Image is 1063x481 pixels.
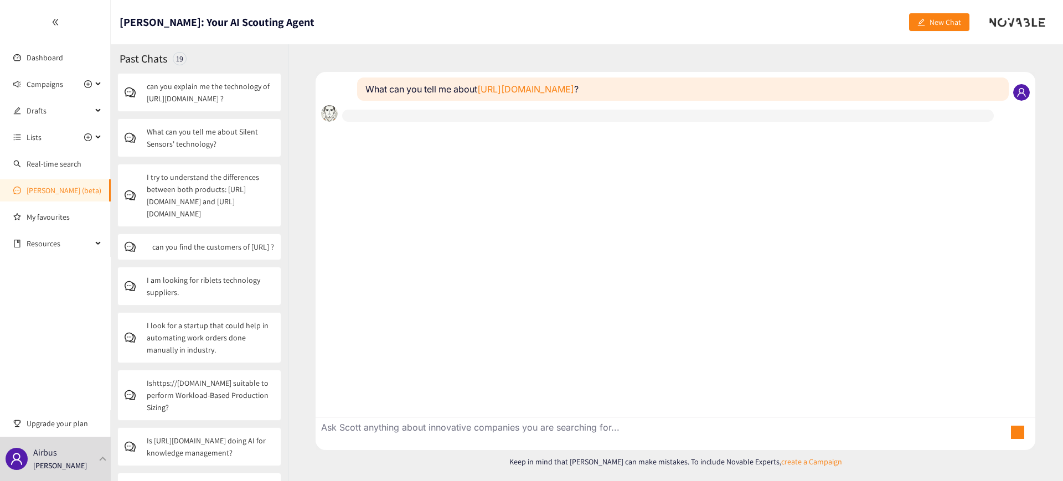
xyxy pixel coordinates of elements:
span: Lists [27,126,42,148]
p: Is [URL][DOMAIN_NAME] doing AI for knowledge management? [147,435,274,459]
span: user [10,452,23,466]
span: comment [125,390,147,401]
div: Chat conversation [316,72,1035,417]
a: [PERSON_NAME] (beta) [27,185,101,195]
p: can you find the customers of [URL] ? [152,241,274,253]
h2: Past Chats [120,51,167,66]
div: Widget de chat [883,361,1063,481]
p: I look for a startup that could help in automating work orders done manually in industry. [147,319,274,356]
iframe: Chat Widget [883,361,1063,481]
span: Upgrade your plan [27,412,102,435]
span: comment [125,281,147,292]
a: create a Campaign [781,457,842,467]
p: I am looking for riblets technology suppliers. [147,274,274,298]
span: edit [13,107,21,115]
p: Keep in mind that [PERSON_NAME] can make mistakes. To include Novable Experts, [316,456,1035,468]
span: comment [125,190,147,201]
span: Drafts [27,100,92,122]
span: book [13,240,21,247]
p: Airbus [33,446,57,459]
span: New Chat [930,16,961,28]
span: trophy [13,420,21,427]
span: Campaigns [27,73,63,95]
a: Real-time search [27,159,81,169]
span: comment [125,87,147,98]
span: Resources [27,232,92,255]
p: What can you tell me about Silent Sensors' technology? [147,126,274,150]
span: sound [13,80,21,88]
span: comment [125,241,147,252]
span: plus-circle [84,80,92,88]
span: plus-circle [84,133,92,141]
a: Dashboard [27,53,63,63]
a: My favourites [27,206,102,228]
p: [PERSON_NAME] [33,459,87,472]
button: editNew Chat [909,13,969,31]
span: double-left [51,18,59,26]
span: unordered-list [13,133,21,141]
img: Scott.87bedd56a4696ef791cd.png [316,100,343,127]
span: comment [125,132,147,143]
a: [URL][DOMAIN_NAME] [477,84,574,95]
span: user [1016,87,1026,97]
p: What can you tell me about ? [365,83,1000,95]
textarea: Ask Scott anything about innovative companies you are searching for... [316,417,997,450]
p: can you explain me the technology of [URL][DOMAIN_NAME] ? [147,80,274,105]
p: I try to understand the differences between both products: [URL][DOMAIN_NAME] and [URL][DOMAIN_NAME] [147,171,274,220]
span: edit [917,18,925,27]
span: comment [125,332,147,343]
span: comment [125,441,147,452]
div: 19 [173,52,187,65]
p: Ishttps://[DOMAIN_NAME] suitable to perform Workload-Based Production Sizing? [147,377,274,413]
